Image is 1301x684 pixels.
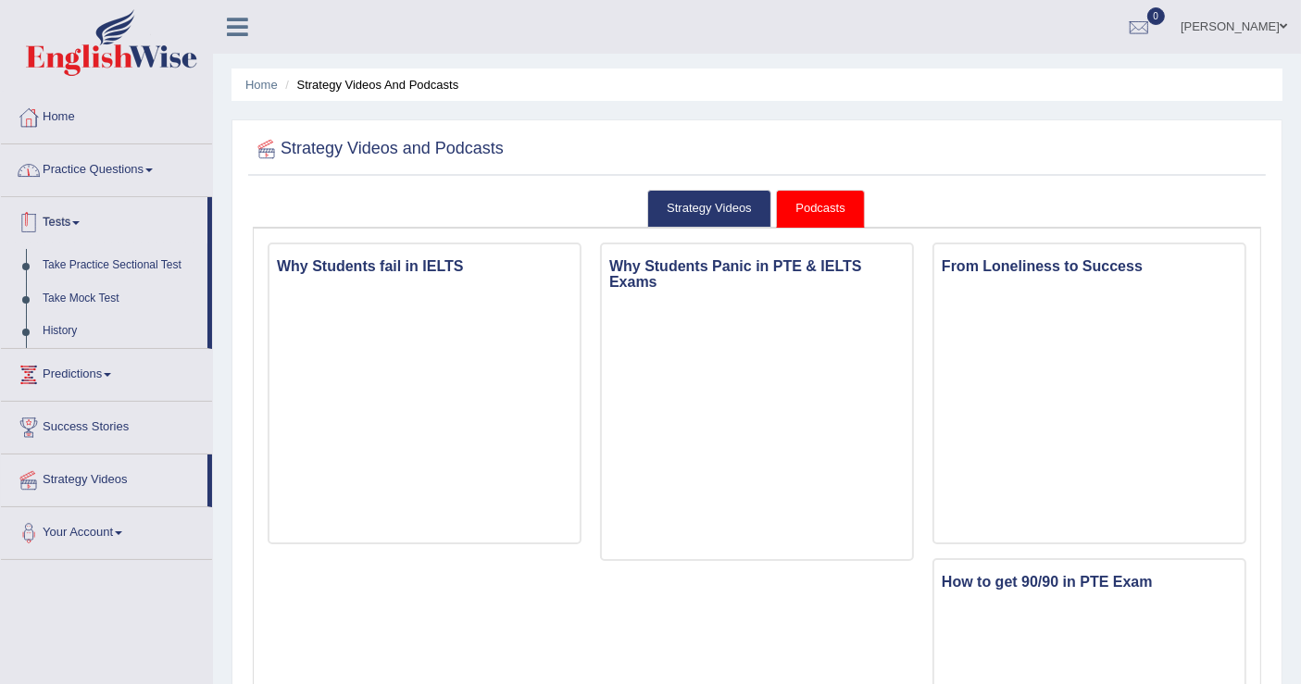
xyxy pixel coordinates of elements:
li: Strategy Videos and Podcasts [281,76,458,93]
a: Success Stories [1,402,212,448]
a: Practice Questions [1,144,212,191]
h3: From Loneliness to Success [934,254,1245,280]
a: Strategy Videos [647,190,771,228]
h3: Why Students Panic in PTE & IELTS Exams [602,254,912,295]
a: Strategy Videos [1,454,207,501]
a: Home [1,92,212,138]
h3: How to get 90/90 in PTE Exam [934,569,1245,595]
h3: Why Students fail in IELTS [269,254,580,280]
a: Take Mock Test [34,282,207,316]
a: Home [245,78,278,92]
a: Podcasts [776,190,864,228]
a: Take Practice Sectional Test [34,249,207,282]
a: History [34,315,207,348]
a: Predictions [1,349,212,395]
a: Tests [1,197,207,243]
h2: Strategy Videos and Podcasts [253,135,504,163]
span: 0 [1147,7,1166,25]
a: Your Account [1,507,212,553]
